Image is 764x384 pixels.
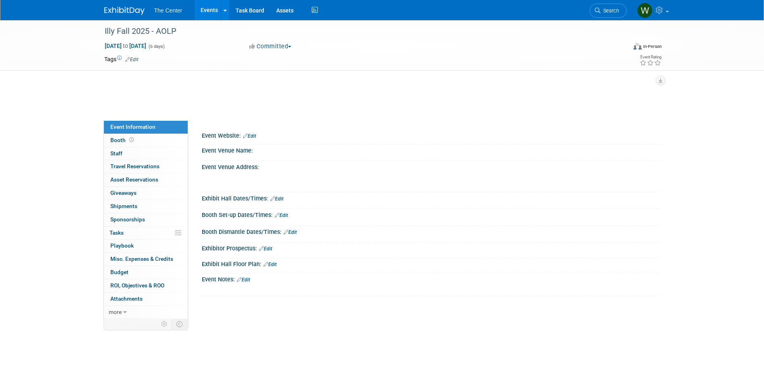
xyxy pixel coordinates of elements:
[148,44,165,49] span: (6 days)
[110,269,128,275] span: Budget
[104,42,147,50] span: [DATE] [DATE]
[600,8,619,14] span: Search
[579,42,662,54] div: Event Format
[202,161,660,171] div: Event Venue Address:
[246,42,294,51] button: Committed
[110,295,143,302] span: Attachments
[259,246,272,252] a: Edit
[237,277,250,283] a: Edit
[125,57,139,62] a: Edit
[110,124,155,130] span: Event Information
[110,176,158,183] span: Asset Reservations
[104,173,188,186] a: Asset Reservations
[104,7,145,15] img: ExhibitDay
[110,190,137,196] span: Giveaways
[110,137,135,143] span: Booth
[202,226,660,236] div: Booth Dismantle Dates/Times:
[202,242,660,253] div: Exhibitor Prospectus:
[637,3,652,18] img: Whitney Mueller
[263,262,277,267] a: Edit
[110,256,173,262] span: Misc. Expenses & Credits
[109,309,122,315] span: more
[110,216,145,223] span: Sponsorships
[284,229,297,235] a: Edit
[243,133,256,139] a: Edit
[110,229,124,236] span: Tasks
[104,55,139,63] td: Tags
[122,43,129,49] span: to
[104,200,188,213] a: Shipments
[157,319,172,329] td: Personalize Event Tab Strip
[104,227,188,239] a: Tasks
[171,319,188,329] td: Toggle Event Tabs
[202,192,660,203] div: Exhibit Hall Dates/Times:
[275,213,288,218] a: Edit
[643,43,662,50] div: In-Person
[104,147,188,160] a: Staff
[110,242,134,249] span: Playbook
[270,196,284,202] a: Edit
[128,137,135,143] span: Booth not reserved yet
[640,55,661,59] div: Event Rating
[104,266,188,279] a: Budget
[202,273,660,284] div: Event Notes:
[154,7,182,14] span: The Center
[104,306,188,319] a: more
[104,239,188,252] a: Playbook
[104,253,188,266] a: Misc. Expenses & Credits
[110,150,122,157] span: Staff
[104,213,188,226] a: Sponsorships
[104,293,188,306] a: Attachments
[104,134,188,147] a: Booth
[104,187,188,200] a: Giveaways
[634,43,642,50] img: Format-Inperson.png
[110,203,137,209] span: Shipments
[110,282,164,289] span: ROI, Objectives & ROO
[104,279,188,292] a: ROI, Objectives & ROO
[104,160,188,173] a: Travel Reservations
[590,4,627,18] a: Search
[104,121,188,134] a: Event Information
[202,130,660,140] div: Event Website:
[110,163,159,169] span: Travel Reservations
[202,145,660,155] div: Event Venue Name:
[202,258,660,268] div: Exhibit Hall Floor Plan:
[202,209,660,219] div: Booth Set-up Dates/Times:
[102,24,615,39] div: Illy Fall 2025 - AOLP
